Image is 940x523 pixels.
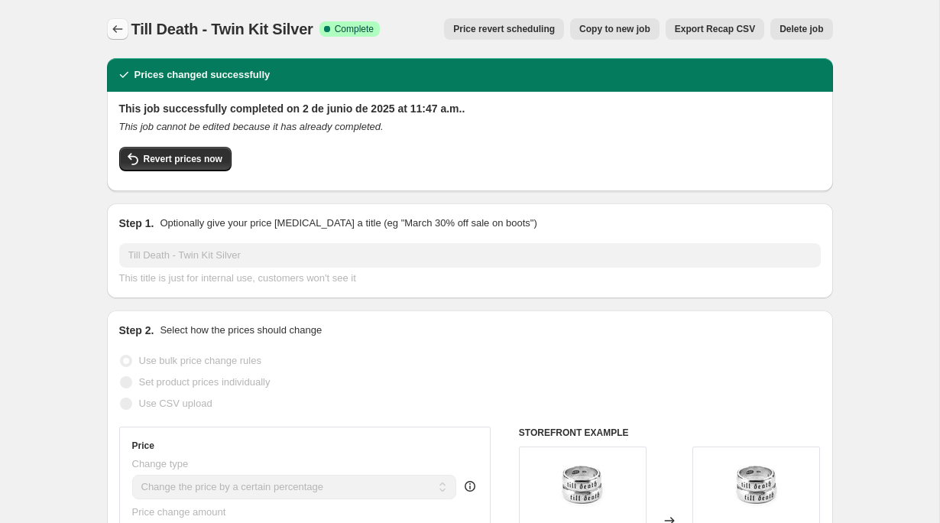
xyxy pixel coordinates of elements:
span: Price revert scheduling [453,23,555,35]
span: Export Recap CSV [675,23,755,35]
input: 30% off holiday sale [119,243,821,268]
span: Use CSV upload [139,398,212,409]
button: Revert prices now [119,147,232,171]
img: ring_0018_TillDeathRing-TwinKitXL_Silver_80x.jpg [552,455,613,516]
p: Select how the prices should change [160,323,322,338]
p: Optionally give your price [MEDICAL_DATA] a title (eg "March 30% off sale on boots") [160,216,536,231]
button: Export Recap CSV [666,18,764,40]
h2: Step 2. [119,323,154,338]
button: Copy to new job [570,18,660,40]
span: Set product prices individually [139,376,271,388]
button: Price revert scheduling [444,18,564,40]
button: Price change jobs [107,18,128,40]
div: help [462,479,478,494]
span: Change type [132,458,189,469]
h2: Step 1. [119,216,154,231]
span: Till Death - Twin Kit Silver [131,21,313,37]
button: Delete job [770,18,832,40]
span: Revert prices now [144,153,222,165]
span: Use bulk price change rules [139,355,261,366]
img: ring_0018_TillDeathRing-TwinKitXL_Silver_80x.jpg [726,455,787,516]
span: Delete job [780,23,823,35]
h3: Price [132,440,154,452]
h2: This job successfully completed on 2 de junio de 2025 at 11:47 a.m.. [119,101,821,116]
span: This title is just for internal use, customers won't see it [119,272,356,284]
h2: Prices changed successfully [135,67,271,83]
h6: STOREFRONT EXAMPLE [519,427,821,439]
span: Price change amount [132,506,226,518]
i: This job cannot be edited because it has already completed. [119,121,384,132]
span: Complete [335,23,374,35]
span: Copy to new job [579,23,650,35]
